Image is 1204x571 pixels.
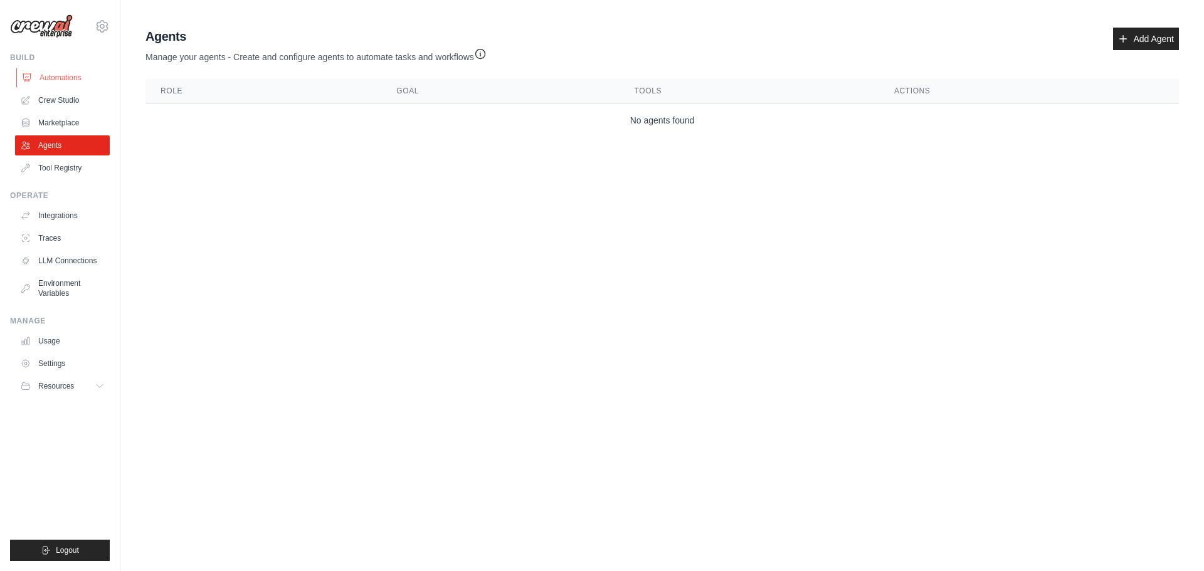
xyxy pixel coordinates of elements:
[145,104,1179,137] td: No agents found
[38,381,74,391] span: Resources
[15,90,110,110] a: Crew Studio
[10,540,110,561] button: Logout
[15,354,110,374] a: Settings
[56,545,79,555] span: Logout
[15,228,110,248] a: Traces
[10,53,110,63] div: Build
[15,135,110,155] a: Agents
[620,78,879,104] th: Tools
[381,78,619,104] th: Goal
[15,113,110,133] a: Marketplace
[15,158,110,178] a: Tool Registry
[15,331,110,351] a: Usage
[145,28,487,45] h2: Agents
[879,78,1179,104] th: Actions
[10,14,73,38] img: Logo
[15,206,110,226] a: Integrations
[15,376,110,396] button: Resources
[1113,28,1179,50] a: Add Agent
[145,78,381,104] th: Role
[15,273,110,303] a: Environment Variables
[15,251,110,271] a: LLM Connections
[10,191,110,201] div: Operate
[145,45,487,63] p: Manage your agents - Create and configure agents to automate tasks and workflows
[16,68,111,88] a: Automations
[10,316,110,326] div: Manage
